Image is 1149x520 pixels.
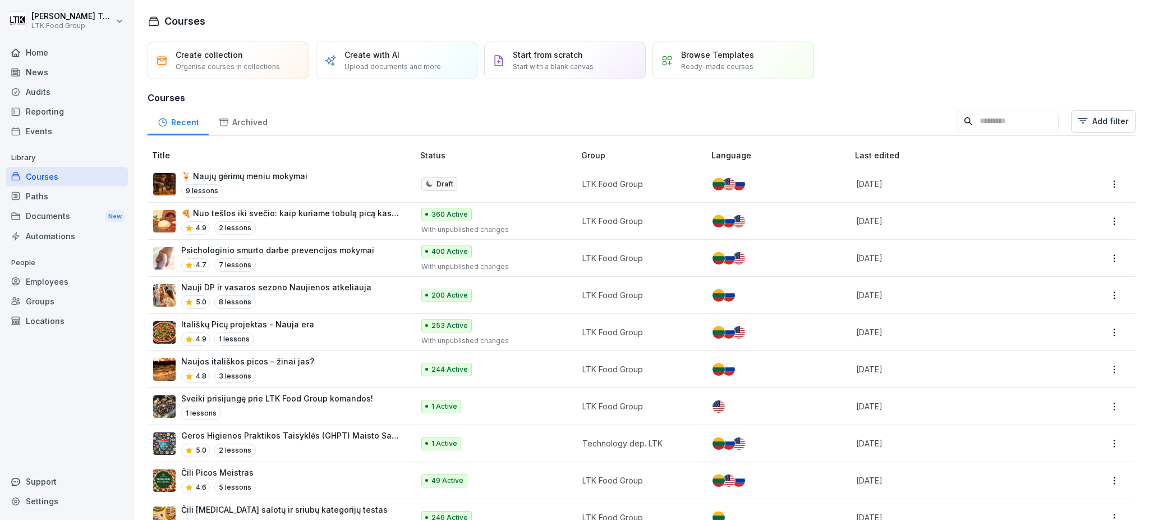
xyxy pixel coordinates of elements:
[6,121,128,141] a: Events
[723,178,735,190] img: us.svg
[713,475,725,487] img: lt.svg
[582,252,693,264] p: LTK Food Group
[513,62,594,72] p: Start with a blank canvas
[733,326,745,339] img: us.svg
[214,332,254,346] p: 1 lessons
[431,247,468,257] p: 400 Active
[856,437,1050,449] p: [DATE]
[855,149,1064,161] p: Last edited
[582,326,693,338] p: LTK Food Group
[6,206,128,227] div: Documents
[582,437,693,449] p: Technology dep. LTK
[436,179,453,189] p: Draft
[420,149,577,161] p: Status
[582,215,693,227] p: LTK Food Group
[105,210,125,223] div: New
[6,82,128,102] a: Audits
[431,364,468,375] p: 244 Active
[196,334,206,344] p: 4.9
[181,170,307,182] p: 🍹 Naujų gėrimų meniu mokymai
[6,186,128,206] a: Paths
[713,400,725,413] img: us.svg
[713,437,725,450] img: lt.svg
[176,62,280,72] p: Organise courses in collections
[713,178,725,190] img: lt.svg
[181,467,256,478] p: Čili Picos Meistras
[581,149,707,161] p: Group
[431,402,457,412] p: 1 Active
[196,260,206,270] p: 4.7
[713,289,725,302] img: lt.svg
[181,281,371,293] p: Nauji DP ir vasaros sezono Naujienos atkeliauja
[856,178,1050,190] p: [DATE]
[31,22,113,30] p: LTK Food Group
[711,149,851,161] p: Language
[733,178,745,190] img: ru.svg
[733,437,745,450] img: us.svg
[153,321,176,344] img: vnq8o9l4lxrvjwsmlxb2om7q.png
[6,491,128,511] a: Settings
[176,49,243,61] p: Create collection
[856,475,1050,486] p: [DATE]
[344,49,399,61] p: Create with AI
[713,252,725,264] img: lt.svg
[181,184,223,198] p: 9 lessons
[6,291,128,311] a: Groups
[431,209,468,220] p: 360 Active
[723,326,735,339] img: ru.svg
[344,62,441,72] p: Upload documents and more
[196,297,206,307] p: 5.0
[6,167,128,186] a: Courses
[856,326,1050,338] p: [DATE]
[713,326,725,339] img: lt.svg
[214,295,256,309] p: 8 lessons
[582,178,693,190] p: LTK Food Group
[431,439,457,449] p: 1 Active
[181,318,314,330] p: Itališkų Picų projektas - Nauja era
[723,437,735,450] img: ru.svg
[723,475,735,487] img: us.svg
[6,254,128,272] p: People
[431,476,463,486] p: 49 Active
[181,355,314,367] p: Naujos itališkos picos – žinai jas?
[196,482,206,492] p: 4.6
[153,284,176,307] img: u49ee7h6de0efkuueawfgupt.png
[153,173,176,195] img: ujama5u5446563vusf5r8ak2.png
[148,107,209,135] div: Recent
[6,149,128,167] p: Library
[582,289,693,301] p: LTK Food Group
[6,472,128,491] div: Support
[713,363,725,376] img: lt.svg
[421,262,564,272] p: With unpublished changes
[6,102,128,121] a: Reporting
[723,289,735,302] img: ru.svg
[148,91,1136,104] h3: Courses
[181,407,221,420] p: 1 lessons
[856,363,1050,375] p: [DATE]
[181,504,388,516] p: Čili [MEDICAL_DATA] salotų ir sriubų kategorijų testas
[856,252,1050,264] p: [DATE]
[6,43,128,62] a: Home
[421,225,564,235] p: With unpublished changes
[209,107,277,135] a: Archived
[196,371,206,381] p: 4.8
[153,247,176,270] img: gkstgtivdreqost45acpow74.png
[196,223,206,233] p: 4.9
[582,400,693,412] p: LTK Food Group
[214,370,256,383] p: 3 lessons
[733,252,745,264] img: us.svg
[6,226,128,246] a: Automations
[6,206,128,227] a: DocumentsNew
[181,207,402,219] p: 🍕 Nuo tešlos iki svečio: kaip kuriame tobulą picą kasdien
[733,215,745,227] img: us.svg
[1071,110,1136,133] button: Add filter
[421,336,564,346] p: With unpublished changes
[431,290,468,300] p: 200 Active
